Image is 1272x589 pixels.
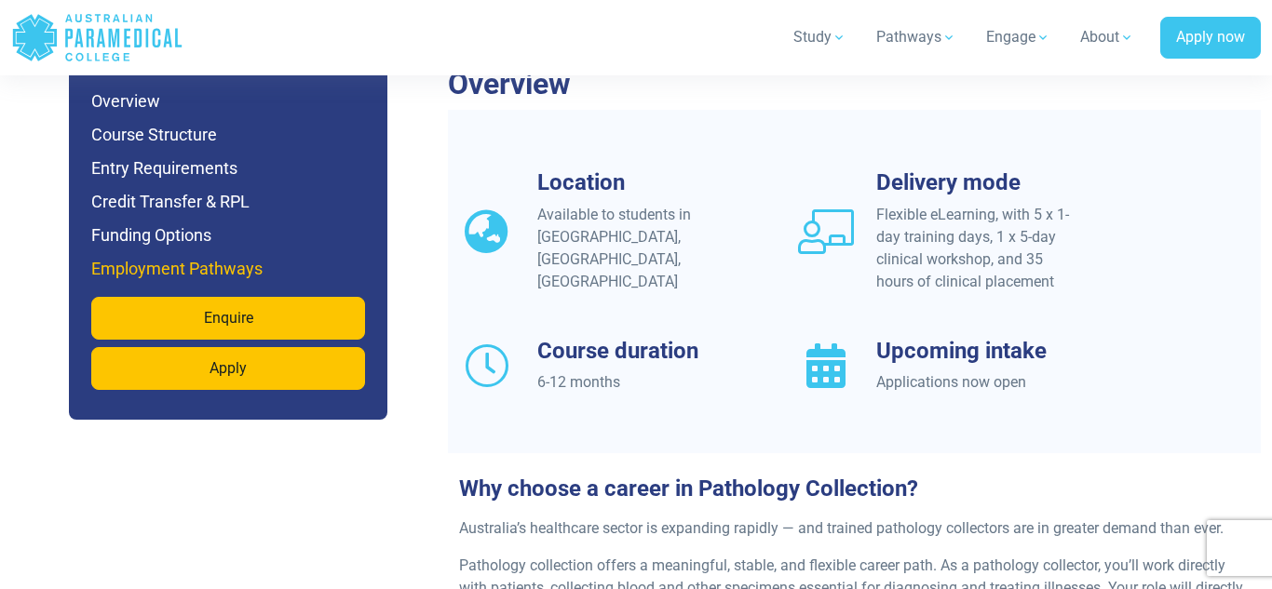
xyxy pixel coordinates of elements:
[782,11,858,63] a: Study
[91,189,365,215] h6: Credit Transfer & RPL
[876,204,1070,293] div: Flexible eLearning, with 5 x 1-day training days, 1 x 5-day clinical workshop, and 35 hours of cl...
[876,338,1070,365] h3: Upcoming intake
[876,371,1070,394] div: Applications now open
[11,7,183,68] a: Australian Paramedical College
[876,169,1070,196] h3: Delivery mode
[537,338,731,365] h3: Course duration
[91,347,365,390] a: Apply
[91,256,365,282] h6: Employment Pathways
[865,11,968,63] a: Pathways
[448,475,1261,502] h3: Why choose a career in Pathology Collection?
[975,11,1062,63] a: Engage
[91,297,365,340] a: Enquire
[537,169,731,196] h3: Location
[91,122,365,148] h6: Course Structure
[1069,11,1145,63] a: About
[91,155,365,181] h6: Entry Requirements
[459,517,1250,540] p: Australia’s healthcare sector is expanding rapidly — and trained pathology collectors are in grea...
[537,371,731,394] div: 6-12 months
[91,88,365,114] h6: Overview
[91,222,365,248] h6: Funding Options
[1160,17,1261,60] a: Apply now
[537,204,731,293] div: Available to students in [GEOGRAPHIC_DATA], [GEOGRAPHIC_DATA], [GEOGRAPHIC_DATA]
[448,66,1261,101] h2: Overview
